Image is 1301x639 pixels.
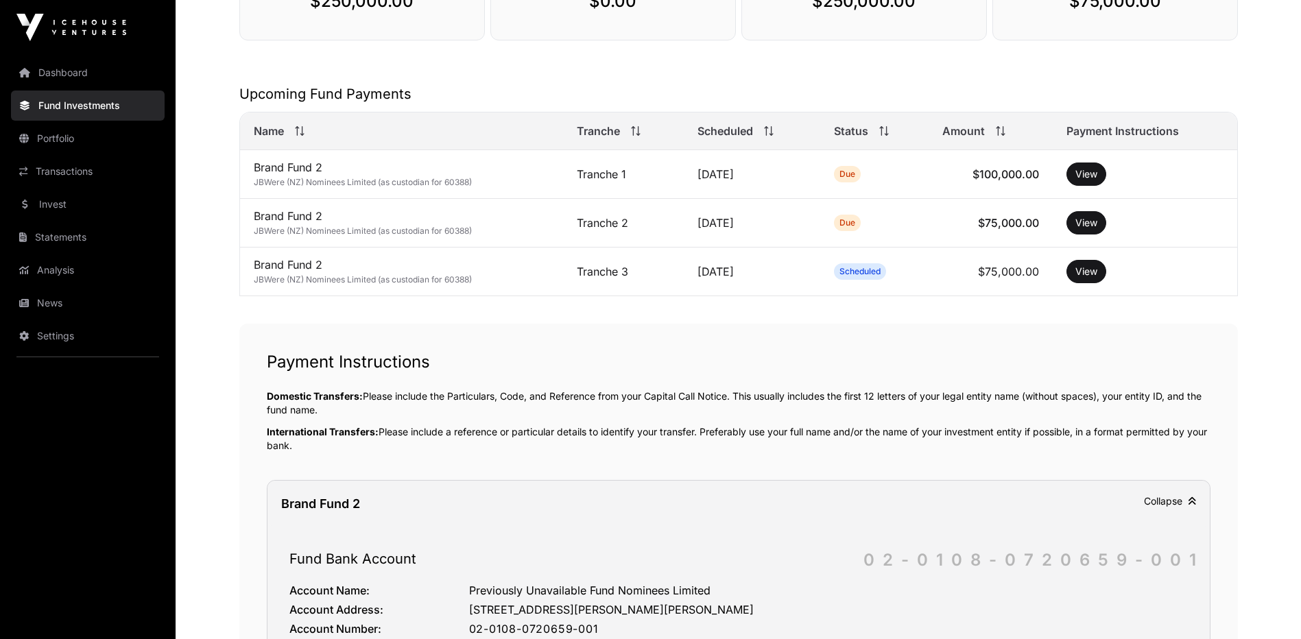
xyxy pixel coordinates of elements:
[267,389,1210,417] p: Please include the Particulars, Code, and Reference from your Capital Call Notice. This usually i...
[563,248,683,296] td: Tranche 3
[11,91,165,121] a: Fund Investments
[839,217,855,228] span: Due
[11,156,165,186] a: Transactions
[267,426,379,437] span: International Transfers:
[684,199,820,248] td: [DATE]
[281,494,360,514] div: Brand Fund 2
[240,248,564,296] td: Brand Fund 2
[239,84,1238,104] h2: Upcoming Fund Payments
[1144,495,1196,507] span: Collapse
[563,199,683,248] td: Tranche 2
[839,266,881,277] span: Scheduled
[289,620,469,637] div: Account Number:
[267,425,1210,453] p: Please include a reference or particular details to identify your transfer. Preferably use your f...
[684,248,820,296] td: [DATE]
[684,150,820,199] td: [DATE]
[978,265,1039,278] span: $75,000.00
[978,216,1039,230] span: $75,000.00
[942,123,985,139] span: Amount
[697,123,753,139] span: Scheduled
[834,123,868,139] span: Status
[469,582,1188,599] div: Previously Unavailable Fund Nominees Limited
[11,189,165,219] a: Invest
[1066,123,1179,139] span: Payment Instructions
[839,169,855,180] span: Due
[1066,260,1106,283] button: View
[11,222,165,252] a: Statements
[240,150,564,199] td: Brand Fund 2
[267,351,1210,373] h1: Payment Instructions
[1066,211,1106,234] button: View
[11,123,165,154] a: Portfolio
[1232,573,1301,639] iframe: Chat Widget
[972,167,1039,181] span: $100,000.00
[254,274,472,285] span: JBWere (NZ) Nominees Limited (as custodian for 60388)
[254,177,472,187] span: JBWere (NZ) Nominees Limited (as custodian for 60388)
[289,582,469,599] div: Account Name:
[563,150,683,199] td: Tranche 1
[577,123,620,139] span: Tranche
[11,255,165,285] a: Analysis
[254,226,472,236] span: JBWere (NZ) Nominees Limited (as custodian for 60388)
[1066,162,1106,186] button: View
[240,199,564,248] td: Brand Fund 2
[289,601,469,618] div: Account Address:
[11,288,165,318] a: News
[254,123,284,139] span: Name
[469,620,1188,637] div: 02-0108-0720659-001
[11,321,165,351] a: Settings
[11,58,165,88] a: Dashboard
[469,601,1188,618] div: [STREET_ADDRESS][PERSON_NAME][PERSON_NAME]
[267,390,363,402] span: Domestic Transfers:
[16,14,126,41] img: Icehouse Ventures Logo
[289,549,1188,568] h2: Fund Bank Account
[863,549,1204,571] div: 02-0108-0720659-001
